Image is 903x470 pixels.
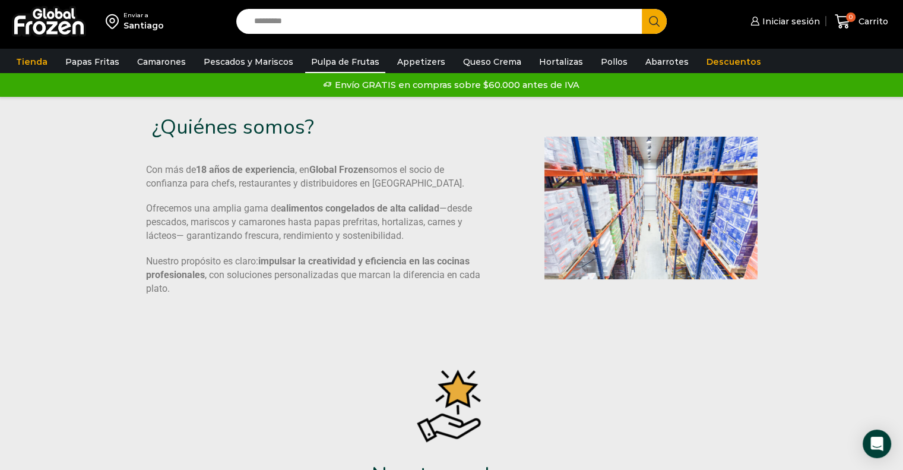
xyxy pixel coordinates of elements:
b: alimentos congelados de alta calidad [281,203,439,214]
a: 0 Carrito [832,8,891,36]
a: Queso Crema [457,51,527,73]
a: Descuentos [701,51,767,73]
p: Ofrecemos una amplia gama de —desde pescados, mariscos y camarones hasta papas prefritas, hortali... [146,202,483,243]
b: Global Frozen [309,164,369,175]
div: Open Intercom Messenger [863,430,891,458]
a: Pollos [595,51,633,73]
div: Santiago [123,20,164,31]
h3: ¿Quiénes somos? [152,115,439,140]
a: Pescados y Mariscos [198,51,299,73]
a: Papas Fritas [59,51,125,73]
p: Nuestro propósito es claro: , con soluciones personalizadas que marcan la diferencia en cada plato. [146,255,483,296]
img: address-field-icon.svg [106,11,123,31]
a: Pulpa de Frutas [305,51,385,73]
a: Tienda [10,51,53,73]
div: Enviar a [123,11,164,20]
span: 0 [846,12,856,22]
b: 18 años de experiencia [196,164,295,175]
a: Camarones [131,51,192,73]
span: Iniciar sesión [759,15,820,27]
a: Iniciar sesión [747,10,820,33]
span: Carrito [856,15,888,27]
a: Abarrotes [639,51,695,73]
p: Con más de , en somos el socio de confianza para chefs, restaurantes y distribuidores en [GEOGRAP... [146,163,483,191]
button: Search button [642,9,667,34]
a: Hortalizas [533,51,589,73]
a: Appetizers [391,51,451,73]
b: impulsar la creatividad y eficiencia en las cocinas profesionales [146,255,470,280]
